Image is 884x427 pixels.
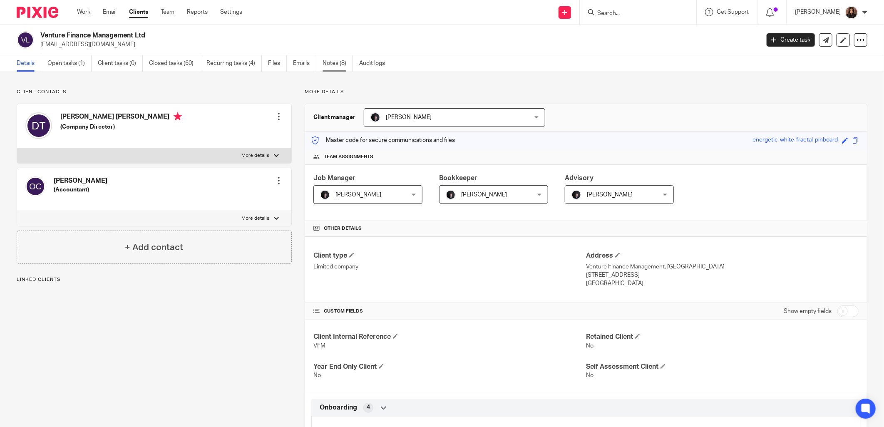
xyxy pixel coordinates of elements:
p: Master code for secure communications and files [311,136,455,144]
a: Notes (8) [323,55,353,72]
div: energetic-white-fractal-pinboard [752,136,838,145]
h3: Client manager [313,113,355,122]
i: Primary [174,112,182,121]
span: [PERSON_NAME] [587,192,633,198]
a: Audit logs [359,55,391,72]
a: Emails [293,55,316,72]
img: svg%3E [25,176,45,196]
h4: CUSTOM FIELDS [313,308,586,315]
h5: (Accountant) [54,186,107,194]
img: Pixie [17,7,58,18]
span: Get Support [717,9,749,15]
h5: (Company Director) [60,123,182,131]
p: Client contacts [17,89,292,95]
a: Create task [767,33,815,47]
a: Client tasks (0) [98,55,143,72]
h4: Self Assessment Client [586,362,859,371]
h2: Venture Finance Management Ltd [40,31,611,40]
h4: Client Internal Reference [313,333,586,341]
span: Advisory [565,175,593,181]
span: Onboarding [320,403,357,412]
span: Job Manager [313,175,355,181]
h4: Retained Client [586,333,859,341]
h4: Client type [313,251,586,260]
h4: Address [586,251,859,260]
a: Settings [220,8,242,16]
span: [PERSON_NAME] [335,192,381,198]
a: Recurring tasks (4) [206,55,262,72]
p: [GEOGRAPHIC_DATA] [586,279,859,288]
p: More details [305,89,867,95]
p: Limited company [313,263,586,271]
span: No [313,372,321,378]
span: No [586,343,593,349]
img: svg%3E [25,112,52,139]
h4: [PERSON_NAME] [PERSON_NAME] [60,112,182,123]
h4: + Add contact [125,241,183,254]
h4: [PERSON_NAME] [54,176,107,185]
span: Bookkeeper [439,175,477,181]
p: More details [242,152,270,159]
p: Linked clients [17,276,292,283]
a: Open tasks (1) [47,55,92,72]
span: 4 [367,403,370,412]
input: Search [596,10,671,17]
span: VFM [313,343,325,349]
img: 455A2509.jpg [446,190,456,200]
span: Other details [324,225,362,232]
a: Details [17,55,41,72]
p: [PERSON_NAME] [795,8,841,16]
a: Team [161,8,174,16]
span: [PERSON_NAME] [461,192,507,198]
img: 455A2509.jpg [571,190,581,200]
p: More details [242,215,270,222]
span: Team assignments [324,154,373,160]
p: [STREET_ADDRESS] [586,271,859,279]
label: Show empty fields [784,307,832,315]
a: Clients [129,8,148,16]
a: Reports [187,8,208,16]
p: Venture Finance Management, [GEOGRAPHIC_DATA] [586,263,859,271]
img: 455A2509.jpg [320,190,330,200]
p: [EMAIL_ADDRESS][DOMAIN_NAME] [40,40,754,49]
a: Work [77,8,90,16]
img: Headshot.jpg [845,6,858,19]
span: No [586,372,593,378]
span: [PERSON_NAME] [386,114,432,120]
a: Email [103,8,117,16]
img: 455A2509.jpg [370,112,380,122]
a: Closed tasks (60) [149,55,200,72]
a: Files [268,55,287,72]
img: svg%3E [17,31,34,49]
h4: Year End Only Client [313,362,586,371]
